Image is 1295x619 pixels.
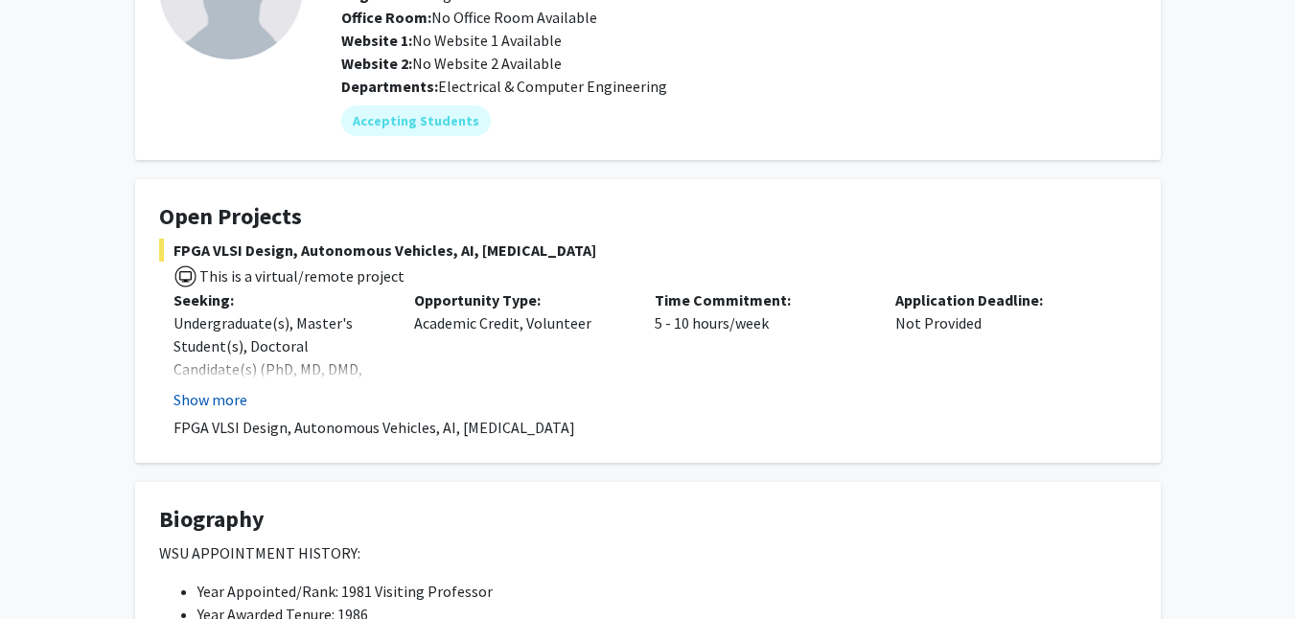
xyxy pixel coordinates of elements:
[881,288,1122,411] div: Not Provided
[159,506,1137,534] h4: Biography
[640,288,881,411] div: 5 - 10 hours/week
[341,8,431,27] b: Office Room:
[159,541,1137,564] p: WSU APPOINTMENT HISTORY:
[895,288,1107,311] p: Application Deadline:
[400,288,640,411] div: Academic Credit, Volunteer
[341,31,412,50] b: Website 1:
[159,239,1137,262] span: FPGA VLSI Design, Autonomous Vehicles, AI, [MEDICAL_DATA]
[341,54,562,73] span: No Website 2 Available
[159,203,1137,231] h4: Open Projects
[197,580,1137,603] li: Year Appointed/Rank: 1981 Visiting Professor
[14,533,81,605] iframe: Chat
[173,288,385,311] p: Seeking:
[341,54,412,73] b: Website 2:
[197,266,405,286] span: This is a virtual/remote project
[438,77,667,96] span: Electrical & Computer Engineering
[341,105,491,136] mat-chip: Accepting Students
[414,288,626,311] p: Opportunity Type:
[173,311,385,472] div: Undergraduate(s), Master's Student(s), Doctoral Candidate(s) (PhD, MD, DMD, PharmD, etc.), Postdo...
[655,288,867,311] p: Time Commitment:
[173,416,1137,439] p: FPGA VLSI Design, Autonomous Vehicles, AI, [MEDICAL_DATA]
[341,8,597,27] span: No Office Room Available
[341,77,438,96] b: Departments:
[341,31,562,50] span: No Website 1 Available
[173,388,247,411] button: Show more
